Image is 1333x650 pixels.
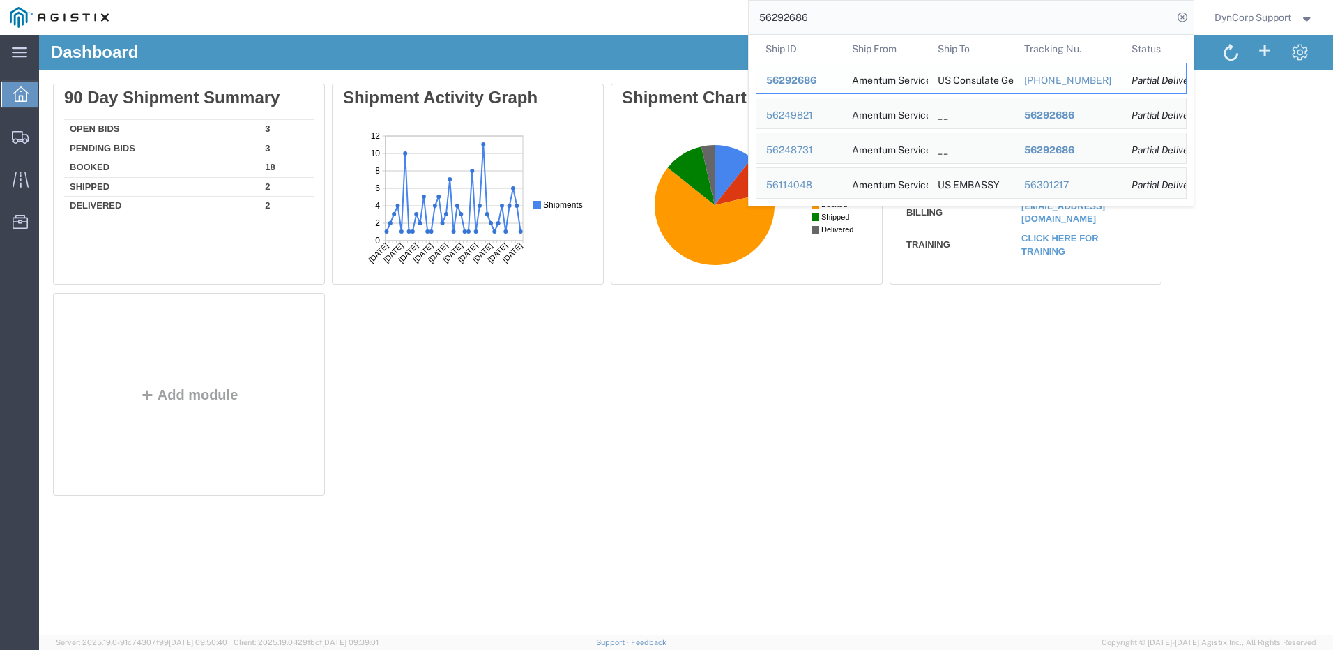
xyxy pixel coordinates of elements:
[10,7,109,28] img: logo
[766,75,816,86] span: 56292686
[32,58,37,68] text: 6
[39,35,1333,635] iframe: FS Legacy Container
[938,63,1005,93] div: US Consulate General
[862,85,977,117] td: Customer Administrator
[631,638,666,647] a: Feedback
[766,143,832,158] div: 56248731
[766,73,832,88] div: 56292686
[158,116,181,139] text: [DATE]
[851,133,918,163] div: Amentum Services, Inc.
[982,198,1060,222] a: Click here for training
[199,75,225,83] text: Booked
[1023,178,1112,192] div: 56301217
[862,162,977,194] td: Billing
[749,1,1173,34] input: Search for shipment number, reference number
[56,638,227,647] span: Server: 2025.19.0-91c74307f99
[234,638,379,647] span: Client: 2025.19.0-129fbcf
[1102,637,1316,649] span: Copyright © [DATE]-[DATE] Agistix Inc., All Rights Reserved
[28,23,38,33] text: 10
[25,162,220,178] td: Delivered
[928,35,1014,63] th: Ship To
[169,638,227,647] span: [DATE] 09:50:40
[25,142,220,162] td: Shipped
[32,110,37,120] text: 0
[220,123,275,143] td: 18
[1023,109,1074,121] span: 56292686
[851,168,918,198] div: Amentum Services, Inc.
[199,87,227,96] text: Shipped
[220,85,275,105] td: 3
[220,104,275,123] td: 3
[982,166,1066,190] a: [EMAIL_ADDRESS][DOMAIN_NAME]
[54,116,77,139] text: [DATE]
[84,116,107,139] text: [DATE]
[851,63,918,93] div: Amentum Services, Inc
[841,35,928,63] th: Ship From
[39,116,62,139] text: [DATE]
[32,40,37,50] text: 8
[862,194,977,223] td: Training
[756,35,1194,206] table: Search Results
[756,35,842,63] th: Ship ID
[1023,143,1112,158] div: 56292686
[1023,144,1074,156] span: 56292686
[25,104,220,123] td: Pending Bids
[25,123,220,143] td: Booked
[938,98,948,128] div: __
[851,98,918,128] div: Amentum Services, Inc.
[1132,178,1176,192] div: Partial Delivery
[32,75,37,85] text: 4
[97,352,204,368] button: Add module
[128,116,151,139] text: [DATE]
[1122,35,1187,63] th: Status
[98,116,121,139] text: [DATE]
[938,133,948,163] div: __
[1132,108,1176,123] div: Partial Delivery
[1014,35,1122,63] th: Tracking Nu.
[220,142,275,162] td: 2
[199,50,236,58] text: Open Bids
[1132,73,1176,88] div: Partial Delivery
[32,93,37,103] text: 2
[1214,10,1291,25] span: DynCorp Support
[304,53,554,73] div: Shipment Activity Graph
[143,116,166,139] text: [DATE]
[766,178,832,192] div: 56114048
[1132,143,1176,158] div: Partial Delivery
[113,116,136,139] text: [DATE]
[68,116,91,139] text: [DATE]
[862,53,1111,73] div: Support Information
[1023,108,1112,123] div: 56292686
[199,100,231,108] text: Delivered
[583,53,832,73] div: Shipment Chart
[977,117,1111,162] td: [PHONE_NUMBER]
[220,162,275,178] td: 2
[28,6,38,15] text: 12
[862,117,977,162] td: Customer Support
[596,638,631,647] a: Support
[1023,73,1112,88] div: 501-1843 7985
[322,638,379,647] span: [DATE] 09:39:01
[1214,9,1314,26] button: DynCorp Support
[199,62,245,70] text: Pending Bids
[766,108,832,123] div: 56249821
[938,168,1000,198] div: US EMBASSY
[200,75,240,84] text: Shipments
[982,89,1066,112] a: [EMAIL_ADDRESS][DOMAIN_NAME]
[982,121,1066,144] a: [EMAIL_ADDRESS][DOMAIN_NAME]
[24,116,47,139] text: [DATE]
